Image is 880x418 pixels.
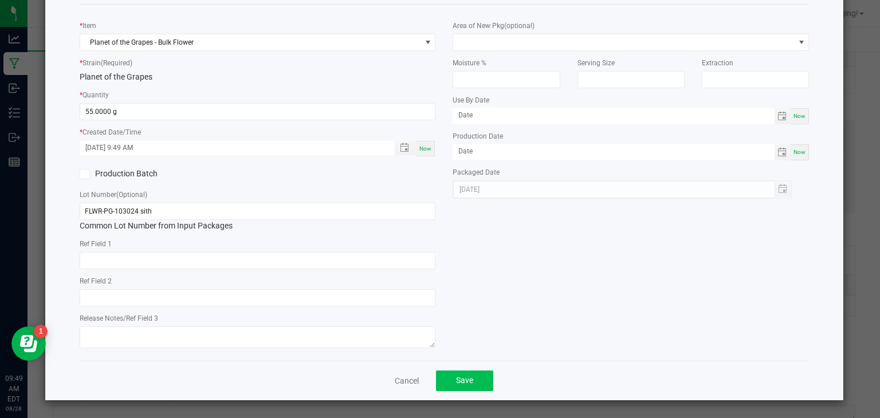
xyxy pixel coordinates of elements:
span: Toggle popup [395,141,417,155]
span: (Optional) [116,191,147,199]
label: Production Date [453,131,503,141]
iframe: Resource center unread badge [34,325,48,338]
input: Created Datetime [80,141,383,155]
label: Quantity [82,90,109,100]
span: Planet of the Grapes - Bulk Flower [80,34,421,50]
div: Common Lot Number from Input Packages [80,203,436,232]
button: Save [436,370,493,391]
label: Strain [82,58,132,68]
span: (Required) [101,59,132,67]
label: Lot Number [80,190,147,200]
label: Created Date/Time [82,127,141,137]
label: Ref Field 1 [80,239,112,249]
input: Date [453,144,774,159]
span: Now [793,113,806,119]
label: Production Batch [80,168,249,180]
iframe: Resource center [11,326,46,361]
label: Use By Date [453,95,489,105]
input: Date [453,108,774,123]
label: Release Notes/Ref Field 3 [80,313,158,324]
label: Moisture % [453,58,486,68]
label: Item [82,21,96,31]
span: Save [456,376,473,385]
span: Now [419,145,431,152]
span: (optional) [504,22,535,30]
label: Extraction [702,58,733,68]
label: Ref Field 2 [80,276,112,286]
label: Area of New Pkg [453,21,535,31]
span: Now [793,149,806,155]
label: Packaged Date [453,167,500,178]
span: Planet of the Grapes [80,72,152,81]
a: Cancel [395,375,419,387]
label: Serving Size [577,58,615,68]
span: Toggle calendar [775,144,791,160]
span: Toggle calendar [775,108,791,124]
